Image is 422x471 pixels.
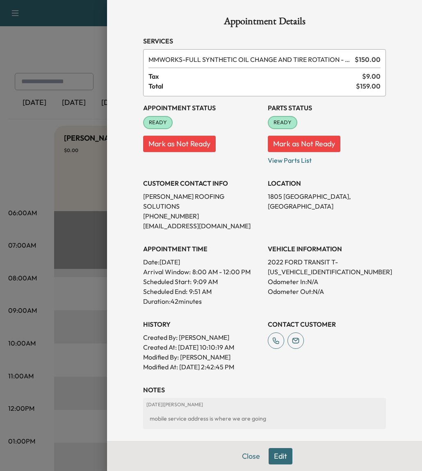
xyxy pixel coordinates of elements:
h3: APPOINTMENT TIME [143,244,261,254]
span: READY [144,118,172,127]
span: Total [148,81,356,91]
button: Edit [269,448,292,464]
p: Created By : [PERSON_NAME] [143,332,261,342]
p: Scheduled End: [143,287,187,296]
h3: Parts Status [268,103,386,113]
h3: NOTES [143,385,386,395]
span: READY [269,118,297,127]
span: Tax [148,71,362,81]
p: View Parts List [268,152,386,165]
p: Date: [DATE] [143,257,261,267]
p: [DATE] | [PERSON_NAME] [146,401,383,408]
span: $ 9.00 [362,71,381,81]
span: $ 150.00 [355,55,381,64]
button: Mark as Not Ready [268,136,340,152]
p: Modified At : [DATE] 2:42:45 PM [143,362,261,372]
p: Duration: 42 minutes [143,296,261,306]
h3: LOCATION [268,178,386,188]
p: Arrival Window: [143,267,261,277]
button: Close [237,448,265,464]
h3: Appointment Status [143,103,261,113]
h3: History [143,319,261,329]
h3: Services [143,36,386,46]
p: Scheduled Start: [143,277,192,287]
h3: CUSTOMER CONTACT INFO [143,178,261,188]
p: Odometer In: N/A [268,277,386,287]
span: FULL SYNTHETIC OIL CHANGE AND TIRE ROTATION - WORKS PACKAGE [148,55,351,64]
p: 2022 FORD TRANSIT T- [268,257,386,267]
p: 1805 [GEOGRAPHIC_DATA], [GEOGRAPHIC_DATA] [268,191,386,211]
h3: VEHICLE INFORMATION [268,244,386,254]
span: 8:00 AM - 12:00 PM [192,267,251,277]
p: [PHONE_NUMBER] [143,211,261,221]
span: $ 159.00 [356,81,381,91]
p: Odometer Out: N/A [268,287,386,296]
p: Modified By : [PERSON_NAME] [143,352,261,362]
p: [US_VEHICLE_IDENTIFICATION_NUMBER] [268,267,386,277]
button: Mark as Not Ready [143,136,216,152]
h3: CONTACT CUSTOMER [268,319,386,329]
p: [EMAIL_ADDRESS][DOMAIN_NAME] [143,221,261,231]
p: Created At : [DATE] 10:10:19 AM [143,342,261,352]
p: 9:09 AM [193,277,218,287]
div: mobile service address is where we are going [146,411,383,426]
h1: Appointment Details [143,16,386,30]
p: 9:51 AM [189,287,212,296]
p: [PERSON_NAME] ROOFING SOLUTIONS [143,191,261,211]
